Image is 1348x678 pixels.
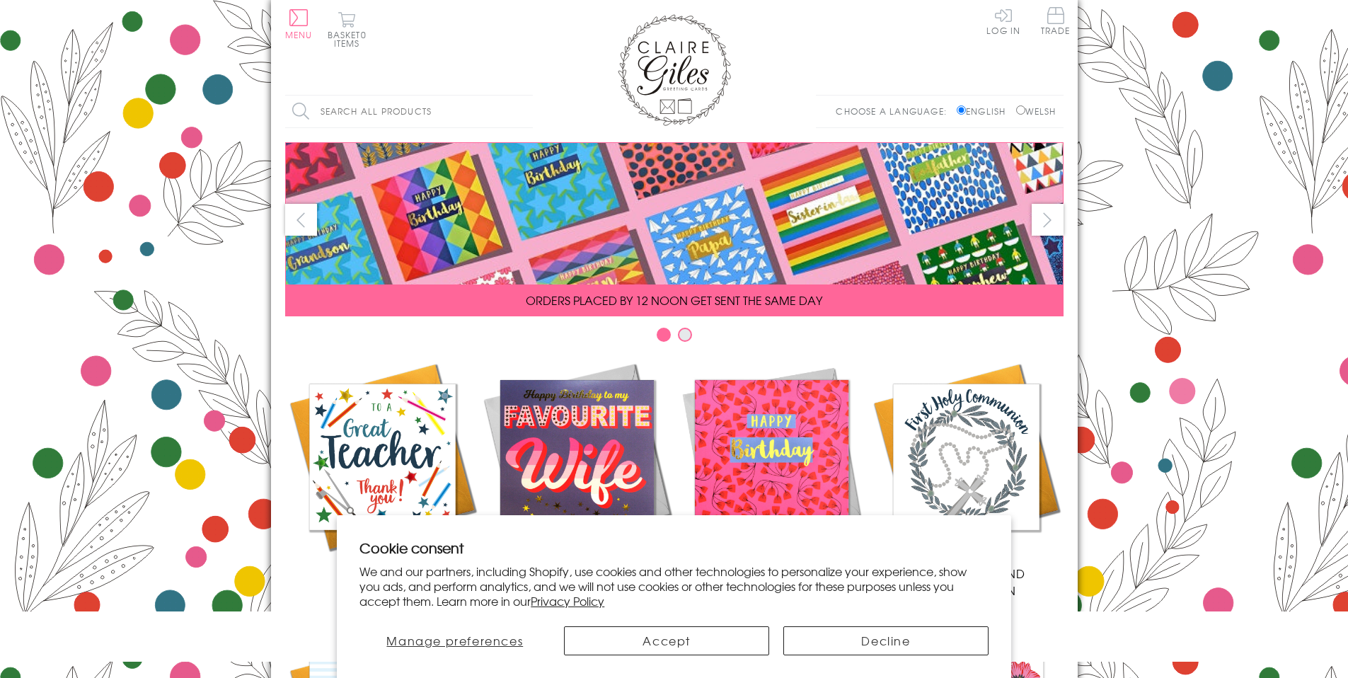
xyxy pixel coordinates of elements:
[783,626,989,655] button: Decline
[869,360,1064,599] a: Communion and Confirmation
[564,626,769,655] button: Accept
[531,592,604,609] a: Privacy Policy
[285,9,313,39] button: Menu
[386,632,523,649] span: Manage preferences
[836,105,954,117] p: Choose a language:
[1041,7,1071,35] span: Trade
[285,204,317,236] button: prev
[285,327,1064,349] div: Carousel Pagination
[285,28,313,41] span: Menu
[678,328,692,342] button: Carousel Page 2
[1032,204,1064,236] button: next
[957,105,966,115] input: English
[359,538,989,558] h2: Cookie consent
[519,96,533,127] input: Search
[986,7,1020,35] a: Log In
[334,28,367,50] span: 0 items
[359,564,989,608] p: We and our partners, including Shopify, use cookies and other technologies to personalize your ex...
[1016,105,1056,117] label: Welsh
[618,14,731,126] img: Claire Giles Greetings Cards
[1016,105,1025,115] input: Welsh
[957,105,1013,117] label: English
[526,292,822,309] span: ORDERS PLACED BY 12 NOON GET SENT THE SAME DAY
[328,11,367,47] button: Basket0 items
[657,328,671,342] button: Carousel Page 1 (Current Slide)
[359,626,550,655] button: Manage preferences
[285,96,533,127] input: Search all products
[285,360,480,582] a: Academic
[480,360,674,582] a: New Releases
[674,360,869,582] a: Birthdays
[1041,7,1071,38] a: Trade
